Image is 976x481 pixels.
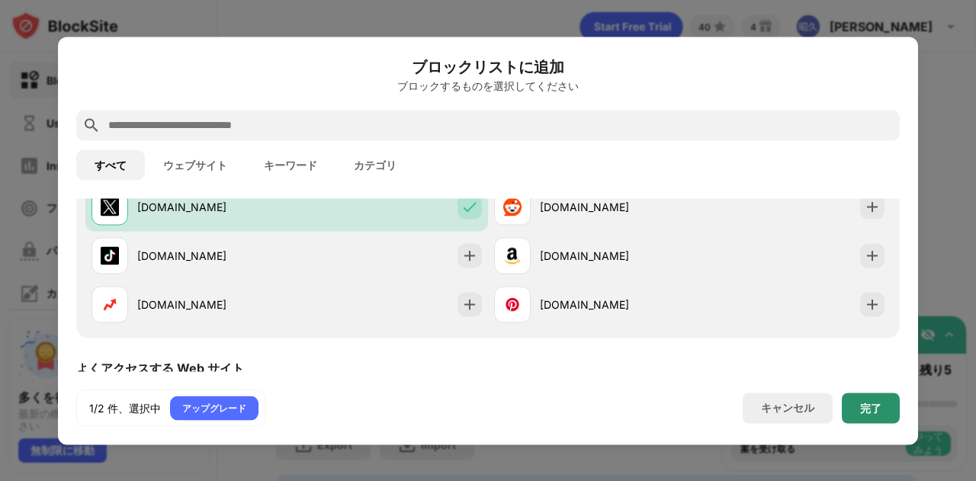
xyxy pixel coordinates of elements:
div: キャンセル [761,401,814,415]
img: favicons [101,295,119,313]
h6: ブロックリストに追加 [76,55,900,78]
div: [DOMAIN_NAME] [540,248,689,264]
button: キーワード [246,149,335,180]
button: ウェブサイト [145,149,246,180]
div: [DOMAIN_NAME] [137,248,287,264]
div: 1/2 件、選択中 [89,400,161,415]
img: favicons [503,295,522,313]
div: [DOMAIN_NAME] [137,199,287,215]
img: favicons [101,197,119,216]
div: アップグレード [182,400,246,415]
div: [DOMAIN_NAME] [540,199,689,215]
div: 完了 [860,402,881,414]
div: [DOMAIN_NAME] [137,297,287,313]
div: ブロックするものを選択してください [76,79,900,91]
img: search.svg [82,116,101,134]
img: favicons [101,246,119,265]
button: すべて [76,149,145,180]
div: [DOMAIN_NAME] [540,297,689,313]
button: カテゴリ [335,149,415,180]
div: よくアクセスする Web サイト [76,360,244,377]
img: favicons [503,246,522,265]
img: favicons [503,197,522,216]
